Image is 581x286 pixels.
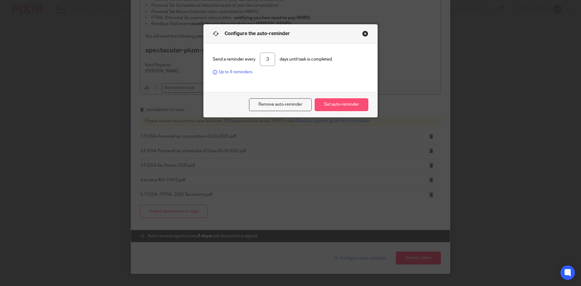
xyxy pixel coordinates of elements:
[213,56,255,62] span: Send a reminder every
[225,31,290,36] span: Configure the auto-reminder
[213,69,252,75] span: Up to 4 reminders
[280,56,333,62] span: days until task is completed.
[315,98,368,111] button: Set auto-reminder
[362,31,368,37] button: Close modal
[249,98,312,111] button: Remove auto-reminder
